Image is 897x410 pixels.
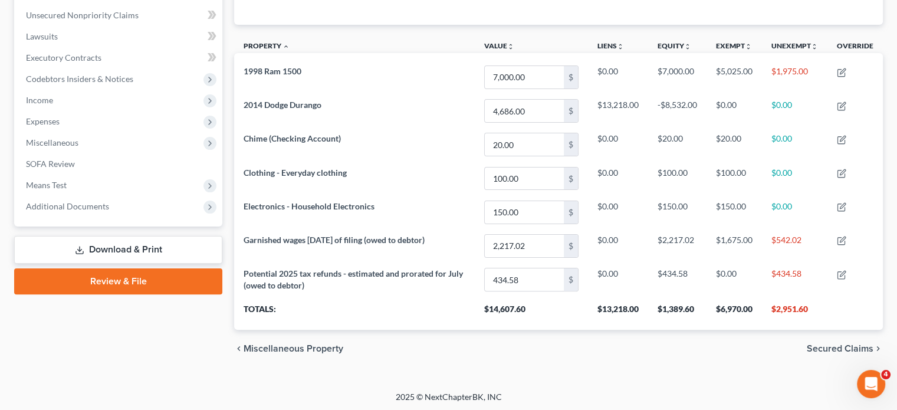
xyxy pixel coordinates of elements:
[475,297,588,330] th: $14,607.60
[485,100,564,122] input: 0.00
[564,235,578,257] div: $
[507,43,514,50] i: unfold_more
[26,10,139,20] span: Unsecured Nonpriority Claims
[648,263,707,296] td: $434.58
[26,116,60,126] span: Expenses
[648,297,707,330] th: $1,389.60
[707,94,762,128] td: $0.00
[14,236,222,264] a: Download & Print
[597,41,624,50] a: Liensunfold_more
[244,168,347,178] span: Clothing - Everyday clothing
[26,137,78,147] span: Miscellaneous
[827,34,883,61] th: Override
[564,100,578,122] div: $
[881,370,891,379] span: 4
[648,195,707,229] td: $150.00
[244,66,301,76] span: 1998 Ram 1500
[588,60,648,94] td: $0.00
[707,195,762,229] td: $150.00
[588,195,648,229] td: $0.00
[282,43,290,50] i: expand_less
[762,263,827,296] td: $434.58
[762,94,827,128] td: $0.00
[14,268,222,294] a: Review & File
[588,297,648,330] th: $13,218.00
[771,41,818,50] a: Unexemptunfold_more
[707,229,762,263] td: $1,675.00
[588,94,648,128] td: $13,218.00
[588,229,648,263] td: $0.00
[648,94,707,128] td: -$8,532.00
[17,5,222,26] a: Unsecured Nonpriority Claims
[588,263,648,296] td: $0.00
[244,133,341,143] span: Chime (Checking Account)
[485,235,564,257] input: 0.00
[564,133,578,156] div: $
[873,344,883,353] i: chevron_right
[745,43,752,50] i: unfold_more
[648,162,707,195] td: $100.00
[564,168,578,190] div: $
[485,66,564,88] input: 0.00
[244,100,321,110] span: 2014 Dodge Durango
[26,95,53,105] span: Income
[617,43,624,50] i: unfold_more
[17,47,222,68] a: Executory Contracts
[648,60,707,94] td: $7,000.00
[707,263,762,296] td: $0.00
[26,53,101,63] span: Executory Contracts
[26,74,133,84] span: Codebtors Insiders & Notices
[807,344,883,353] button: Secured Claims chevron_right
[716,41,752,50] a: Exemptunfold_more
[762,162,827,195] td: $0.00
[807,344,873,353] span: Secured Claims
[762,229,827,263] td: $542.02
[244,268,463,290] span: Potential 2025 tax refunds - estimated and prorated for July (owed to debtor)
[588,162,648,195] td: $0.00
[707,128,762,162] td: $20.00
[485,268,564,291] input: 0.00
[857,370,885,398] iframe: Intercom live chat
[564,66,578,88] div: $
[588,128,648,162] td: $0.00
[762,128,827,162] td: $0.00
[658,41,691,50] a: Equityunfold_more
[244,344,343,353] span: Miscellaneous Property
[485,201,564,224] input: 0.00
[707,60,762,94] td: $5,025.00
[244,235,425,245] span: Garnished wages [DATE] of filing (owed to debtor)
[485,133,564,156] input: 0.00
[707,297,762,330] th: $6,970.00
[484,41,514,50] a: Valueunfold_more
[244,41,290,50] a: Property expand_less
[648,128,707,162] td: $20.00
[684,43,691,50] i: unfold_more
[564,201,578,224] div: $
[17,26,222,47] a: Lawsuits
[234,344,343,353] button: chevron_left Miscellaneous Property
[762,60,827,94] td: $1,975.00
[485,168,564,190] input: 0.00
[234,297,475,330] th: Totals:
[762,195,827,229] td: $0.00
[26,159,75,169] span: SOFA Review
[648,229,707,263] td: $2,217.02
[26,201,109,211] span: Additional Documents
[234,344,244,353] i: chevron_left
[762,297,827,330] th: $2,951.60
[811,43,818,50] i: unfold_more
[564,268,578,291] div: $
[26,180,67,190] span: Means Test
[17,153,222,175] a: SOFA Review
[707,162,762,195] td: $100.00
[244,201,374,211] span: Electronics - Household Electronics
[26,31,58,41] span: Lawsuits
